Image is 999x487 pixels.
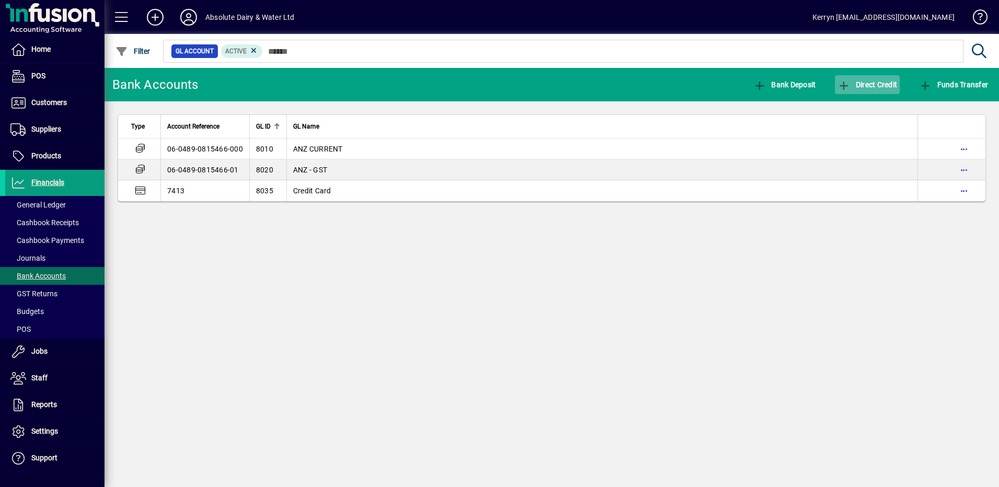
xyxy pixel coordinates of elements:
span: 8010 [256,145,273,153]
a: POS [5,63,104,89]
span: Suppliers [31,125,61,133]
span: Cashbook Payments [10,236,84,245]
button: More options [956,141,972,157]
a: Staff [5,365,104,391]
span: GL ID [256,121,271,132]
span: Staff [31,374,48,382]
span: Type [131,121,145,132]
a: Cashbook Payments [5,231,104,249]
a: Journals [5,249,104,267]
button: Filter [113,42,153,61]
span: Reports [31,400,57,409]
span: Settings [31,427,58,435]
a: Customers [5,90,104,116]
a: General Ledger [5,196,104,214]
a: Reports [5,392,104,418]
span: Bank Deposit [753,80,816,89]
td: 06-0489-0815466-000 [160,138,249,159]
div: Bank Accounts [112,76,198,93]
span: Account Reference [167,121,219,132]
span: Funds Transfer [919,80,988,89]
td: 06-0489-0815466-01 [160,159,249,180]
span: GST Returns [10,289,57,298]
a: Knowledge Base [965,2,986,36]
span: Budgets [10,307,44,316]
button: Direct Credit [835,75,900,94]
span: Journals [10,254,45,262]
a: Suppliers [5,117,104,143]
button: More options [956,182,972,199]
mat-chip: Activation Status: Active [221,44,263,58]
span: Home [31,45,51,53]
span: GL Account [176,46,214,56]
div: Kerryn [EMAIL_ADDRESS][DOMAIN_NAME] [812,9,955,26]
span: Financials [31,178,64,187]
span: Bank Accounts [10,272,66,280]
span: POS [10,325,31,333]
a: GST Returns [5,285,104,303]
span: Filter [115,47,150,55]
a: POS [5,320,104,338]
button: Profile [172,8,205,27]
span: Cashbook Receipts [10,218,79,227]
div: GL ID [256,121,280,132]
span: ANZ - GST [293,166,327,174]
span: 8035 [256,187,273,195]
td: 7413 [160,180,249,201]
div: GL Name [293,121,911,132]
div: Absolute Dairy & Water Ltd [205,9,295,26]
span: Credit Card [293,187,331,195]
a: Jobs [5,339,104,365]
button: Funds Transfer [916,75,991,94]
button: Bank Deposit [751,75,819,94]
span: Jobs [31,347,48,355]
span: Support [31,454,57,462]
div: Type [131,121,154,132]
span: Active [225,48,247,55]
a: Products [5,143,104,169]
a: Support [5,445,104,471]
span: Direct Credit [838,80,897,89]
a: Budgets [5,303,104,320]
span: Customers [31,98,67,107]
a: Bank Accounts [5,267,104,285]
a: Cashbook Receipts [5,214,104,231]
button: More options [956,161,972,178]
span: POS [31,72,45,80]
a: Home [5,37,104,63]
button: Add [138,8,172,27]
span: ANZ CURRENT [293,145,343,153]
span: GL Name [293,121,319,132]
span: Products [31,152,61,160]
span: 8020 [256,166,273,174]
span: General Ledger [10,201,66,209]
a: Settings [5,419,104,445]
